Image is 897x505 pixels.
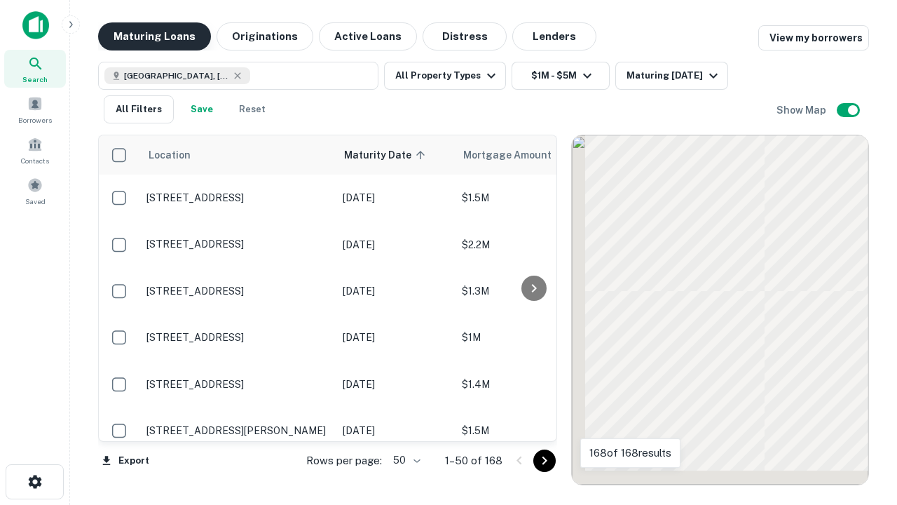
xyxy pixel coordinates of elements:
p: [STREET_ADDRESS] [146,238,329,250]
button: Export [98,450,153,471]
button: $1M - $5M [512,62,610,90]
button: All Filters [104,95,174,123]
p: 1–50 of 168 [445,452,502,469]
p: [DATE] [343,190,448,206]
a: Borrowers [4,90,66,128]
p: Rows per page: [306,452,382,469]
button: Distress [423,22,507,50]
button: Lenders [512,22,596,50]
th: Mortgage Amount [455,135,609,175]
p: [STREET_ADDRESS][PERSON_NAME] [146,424,329,437]
button: Maturing Loans [98,22,211,50]
button: Go to next page [533,450,556,472]
p: [STREET_ADDRESS] [146,191,329,204]
p: $1.4M [462,377,602,392]
p: [DATE] [343,423,448,438]
a: Saved [4,172,66,210]
th: Location [139,135,336,175]
a: View my borrowers [758,25,869,50]
span: Maturity Date [344,147,430,163]
img: capitalize-icon.png [22,11,49,39]
button: All Property Types [384,62,506,90]
span: Contacts [21,155,49,166]
div: Maturing [DATE] [626,67,722,84]
span: Mortgage Amount [463,147,570,163]
span: Location [148,147,191,163]
p: [STREET_ADDRESS] [146,285,329,297]
p: [DATE] [343,330,448,345]
p: [STREET_ADDRESS] [146,378,329,391]
p: [DATE] [343,377,448,392]
span: Search [22,74,48,85]
p: [STREET_ADDRESS] [146,331,329,344]
p: [DATE] [343,283,448,299]
a: Search [4,50,66,88]
button: Reset [230,95,275,123]
th: Maturity Date [336,135,455,175]
div: 50 [388,450,423,471]
button: Save your search to get updates of matches that match your search criteria. [179,95,224,123]
span: Saved [25,196,46,207]
span: Borrowers [18,114,52,126]
h6: Show Map [776,102,828,118]
iframe: Chat Widget [827,393,897,460]
button: Maturing [DATE] [615,62,728,90]
div: 0 0 [572,135,868,485]
button: Originations [217,22,313,50]
button: [GEOGRAPHIC_DATA], [GEOGRAPHIC_DATA], [GEOGRAPHIC_DATA] [98,62,378,90]
p: $1.3M [462,283,602,299]
button: Active Loans [319,22,417,50]
span: [GEOGRAPHIC_DATA], [GEOGRAPHIC_DATA], [GEOGRAPHIC_DATA] [124,69,229,82]
p: 168 of 168 results [589,445,671,462]
p: $2.2M [462,237,602,252]
p: [DATE] [343,237,448,252]
a: Contacts [4,131,66,169]
p: $1.5M [462,423,602,438]
p: $1M [462,330,602,345]
p: $1.5M [462,190,602,206]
